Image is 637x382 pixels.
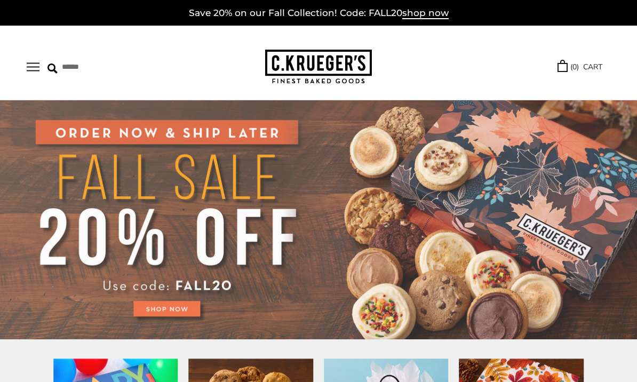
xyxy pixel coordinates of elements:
[27,62,39,71] button: Open navigation
[47,63,58,74] img: Search
[402,7,449,19] span: shop now
[558,61,602,73] a: (0) CART
[265,50,372,84] img: C.KRUEGER'S
[189,7,449,19] a: Save 20% on our Fall Collection! Code: FALL20shop now
[47,59,168,75] input: Search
